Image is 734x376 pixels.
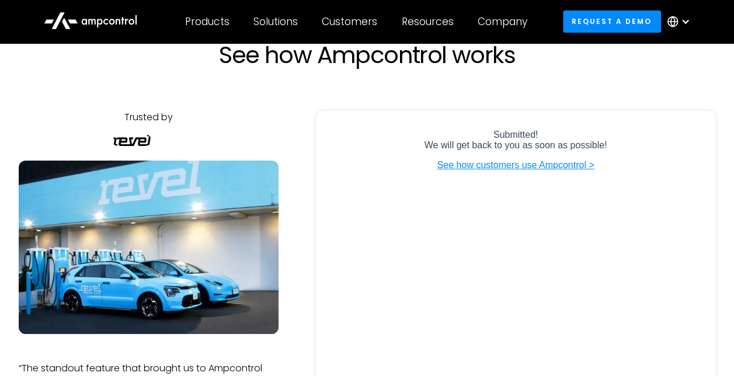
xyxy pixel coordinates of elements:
[401,15,453,28] div: Resources
[185,15,229,28] div: Products
[110,41,624,69] h1: See how Ampcontrol works
[335,130,697,371] iframe: Form 0
[563,11,661,32] a: Request a demo
[478,15,527,28] div: Company
[253,15,298,28] div: Solutions
[322,15,377,28] div: Customers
